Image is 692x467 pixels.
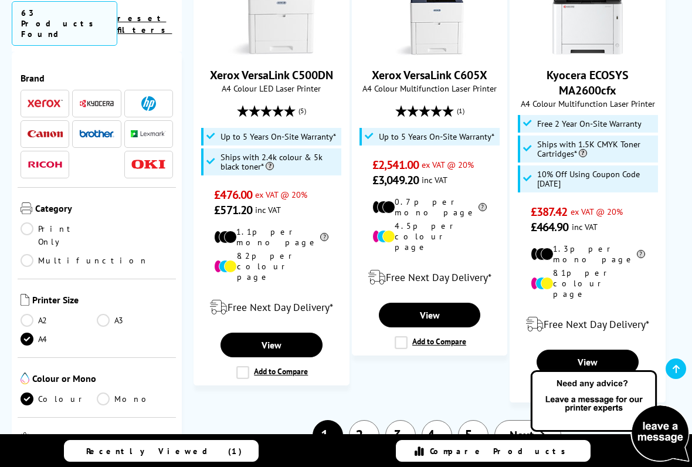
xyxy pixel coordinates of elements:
span: Printer Size [32,294,173,308]
img: Ricoh [28,161,63,168]
img: Colour or Mono [21,373,29,384]
span: Category [35,202,173,216]
a: Colour [21,392,97,405]
span: £387.42 [531,204,568,219]
a: Xerox VersaLink C500DN [228,46,316,58]
img: Printer Size [21,294,29,306]
span: Ships with 1.5K CMYK Toner Cartridges* [537,140,655,158]
a: Mono [97,392,173,405]
span: £2,541.00 [372,157,419,172]
a: 4 [422,420,452,451]
span: Colour or Mono [32,373,173,387]
img: Category [21,202,32,214]
a: Kyocera [79,96,114,111]
span: £571.20 [214,202,252,218]
a: Kyocera ECOSYS MA2600cfx [547,67,629,98]
span: 63 Products Found [12,1,117,46]
span: Up to 5 Years On-Site Warranty* [221,132,336,141]
a: Kyocera ECOSYS MA2600cfx [544,46,632,58]
li: 8.2p per colour page [214,251,328,282]
a: 5 [458,420,489,451]
img: HP [141,96,156,111]
span: Recently Viewed (1) [86,446,242,456]
a: HP [131,96,166,111]
img: Brother [79,130,114,138]
img: Lexmark [131,130,166,137]
span: 10% Off Using Coupon Code [DATE] [537,170,655,188]
span: A4 Colour LED Laser Printer [200,83,343,94]
a: Canon [28,127,63,141]
span: (1) [457,100,464,122]
a: 3 [385,420,416,451]
a: 2 [349,420,379,451]
span: Compare Products [430,446,572,456]
span: Free 2 Year On-Site Warranty [537,119,642,128]
a: A4 [21,333,97,346]
div: modal_delivery [358,261,501,294]
a: OKI [131,157,166,172]
span: £3,049.20 [372,172,419,188]
a: Print Only [21,222,97,248]
img: OKI [131,160,166,170]
img: Technology [21,432,38,446]
img: Xerox [28,99,63,107]
span: £476.00 [214,187,252,202]
span: Brand [21,72,173,84]
a: View [221,333,323,357]
a: A2 [21,314,97,327]
img: Canon [28,130,63,138]
label: Add to Compare [395,336,466,349]
span: Up to 5 Years On-Site Warranty* [379,132,494,141]
div: modal_delivery [200,291,343,324]
a: A3 [97,314,173,327]
span: A4 Colour Multifunction Laser Printer [516,98,659,109]
span: (5) [298,100,306,122]
label: Add to Compare [236,366,308,379]
span: £464.90 [531,219,569,235]
a: Compare Products [396,440,591,462]
a: View [537,350,639,374]
span: Ships with 2.4k colour & 5k black toner* [221,153,338,171]
img: Open Live Chat window [528,368,692,465]
a: Lexmark [131,127,166,141]
span: Next [510,428,534,443]
a: reset filters [117,13,172,35]
a: Brother [79,127,114,141]
a: Xerox [28,96,63,111]
a: Recently Viewed (1) [64,440,259,462]
li: 4.5p per colour page [372,221,487,252]
a: View [379,303,481,327]
li: 0.7p per mono page [372,197,487,218]
a: Xerox VersaLink C605X [372,67,487,83]
span: inc VAT [572,221,598,232]
span: A4 Colour Multifunction Laser Printer [358,83,501,94]
span: ex VAT @ 20% [571,206,623,217]
a: Ricoh [28,157,63,172]
li: 1.1p per mono page [214,226,328,248]
li: 8.1p per colour page [531,268,645,299]
span: inc VAT [255,204,281,215]
span: ex VAT @ 20% [422,159,474,170]
a: Xerox VersaLink C500DN [210,67,333,83]
span: inc VAT [422,174,447,185]
li: 1.3p per mono page [531,243,645,265]
span: ex VAT @ 20% [255,189,307,200]
img: Kyocera [79,99,114,108]
a: Multifunction [21,254,148,267]
span: Technology [40,432,173,448]
a: Xerox VersaLink C605X [386,46,474,58]
div: modal_delivery [516,308,659,341]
